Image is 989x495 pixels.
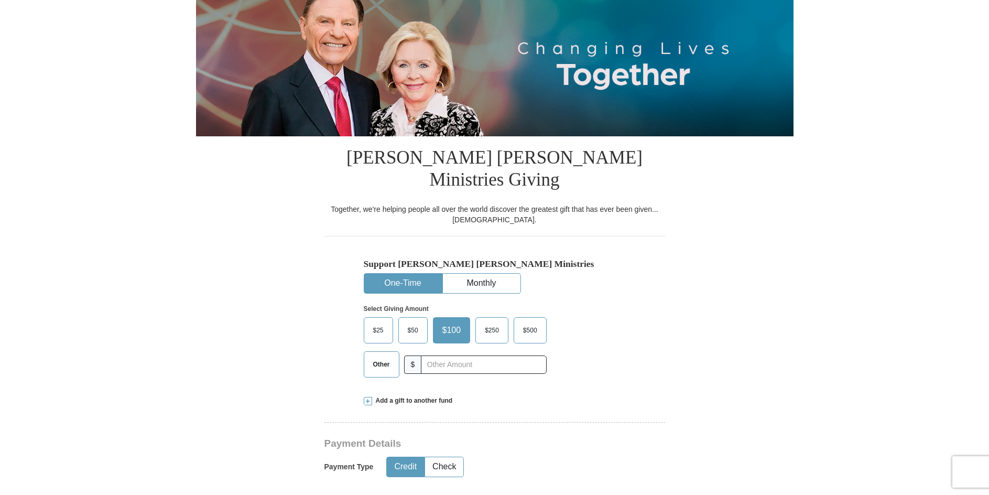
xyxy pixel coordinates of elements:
h5: Support [PERSON_NAME] [PERSON_NAME] Ministries [364,259,626,270]
input: Other Amount [421,356,546,374]
span: $100 [437,322,466,338]
span: $25 [368,322,389,338]
span: $50 [403,322,423,338]
strong: Select Giving Amount [364,305,429,313]
span: Other [368,357,395,372]
span: $250 [480,322,504,338]
button: Monthly [443,274,520,293]
span: $ [404,356,422,374]
h1: [PERSON_NAME] [PERSON_NAME] Ministries Giving [324,136,665,204]
button: Credit [387,457,424,477]
button: One-Time [364,274,442,293]
div: Together, we're helping people all over the world discover the greatest gift that has ever been g... [324,204,665,225]
h5: Payment Type [324,462,374,471]
span: $500 [518,322,542,338]
button: Check [425,457,463,477]
h3: Payment Details [324,438,592,450]
span: Add a gift to another fund [372,396,453,405]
